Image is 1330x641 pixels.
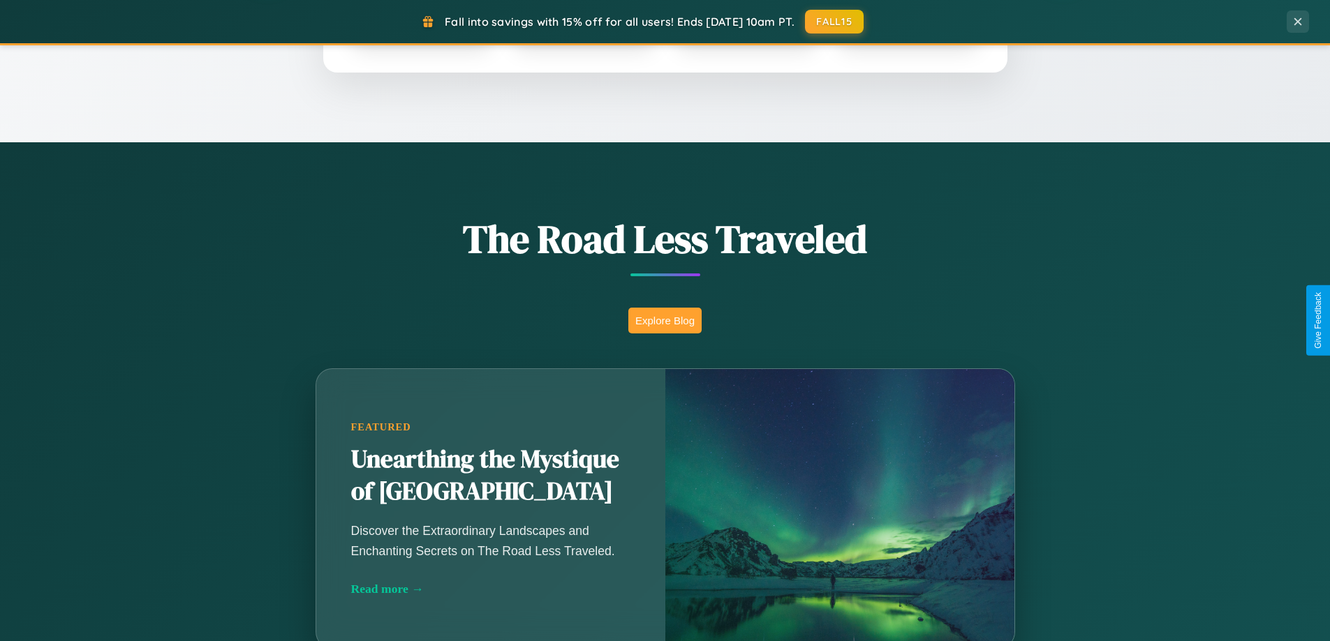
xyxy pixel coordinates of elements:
h1: The Road Less Traveled [246,212,1084,266]
button: FALL15 [805,10,864,33]
p: Discover the Extraordinary Landscapes and Enchanting Secrets on The Road Less Traveled. [351,521,630,560]
div: Read more → [351,582,630,596]
div: Featured [351,421,630,433]
span: Fall into savings with 15% off for all users! Ends [DATE] 10am PT. [445,15,795,29]
h2: Unearthing the Mystique of [GEOGRAPHIC_DATA] [351,444,630,508]
button: Explore Blog [628,308,702,333]
div: Give Feedback [1313,292,1323,349]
